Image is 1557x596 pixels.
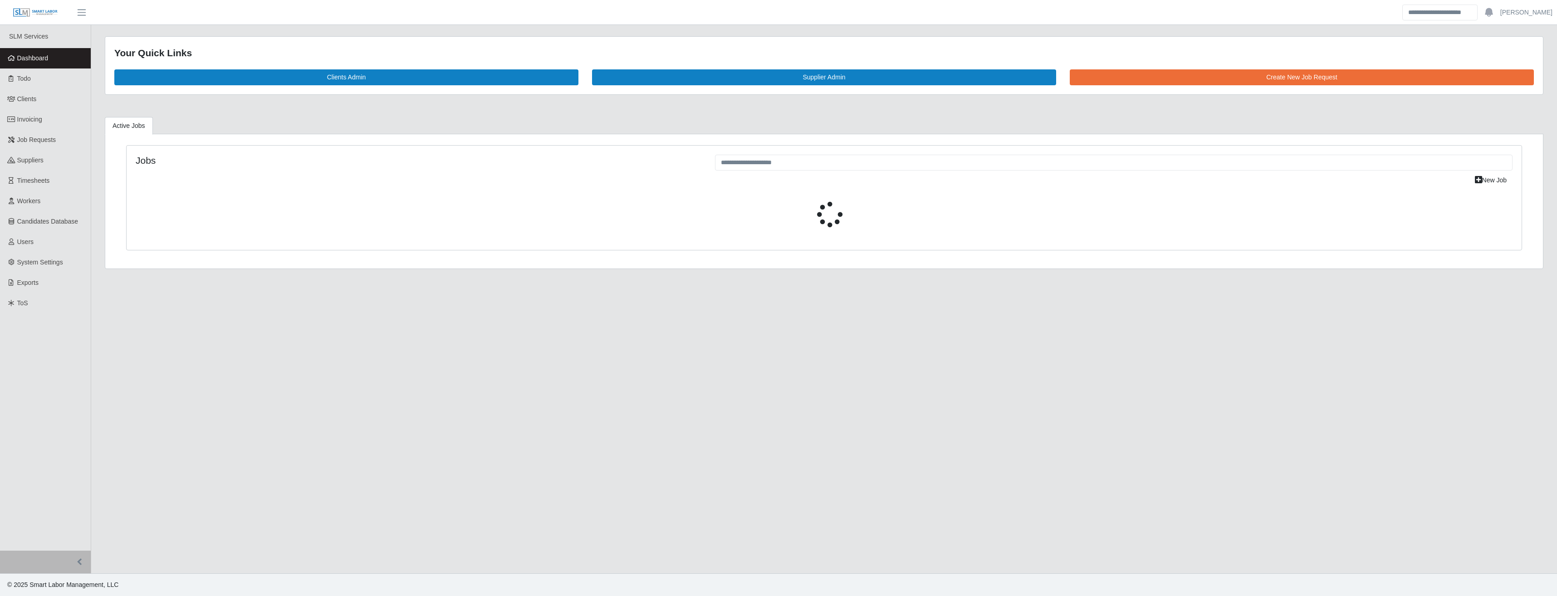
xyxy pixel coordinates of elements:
[1402,5,1478,20] input: Search
[1469,172,1513,188] a: New Job
[17,136,56,143] span: Job Requests
[17,259,63,266] span: System Settings
[114,46,1534,60] div: Your Quick Links
[17,177,50,184] span: Timesheets
[17,197,41,205] span: Workers
[17,218,78,225] span: Candidates Database
[17,238,34,245] span: Users
[17,299,28,307] span: ToS
[1070,69,1534,85] a: Create New Job Request
[17,116,42,123] span: Invoicing
[105,117,153,135] a: Active Jobs
[136,155,701,166] h4: Jobs
[17,279,39,286] span: Exports
[9,33,48,40] span: SLM Services
[7,581,118,588] span: © 2025 Smart Labor Management, LLC
[17,156,44,164] span: Suppliers
[17,95,37,103] span: Clients
[17,54,49,62] span: Dashboard
[114,69,578,85] a: Clients Admin
[1500,8,1552,17] a: [PERSON_NAME]
[592,69,1056,85] a: Supplier Admin
[17,75,31,82] span: Todo
[13,8,58,18] img: SLM Logo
